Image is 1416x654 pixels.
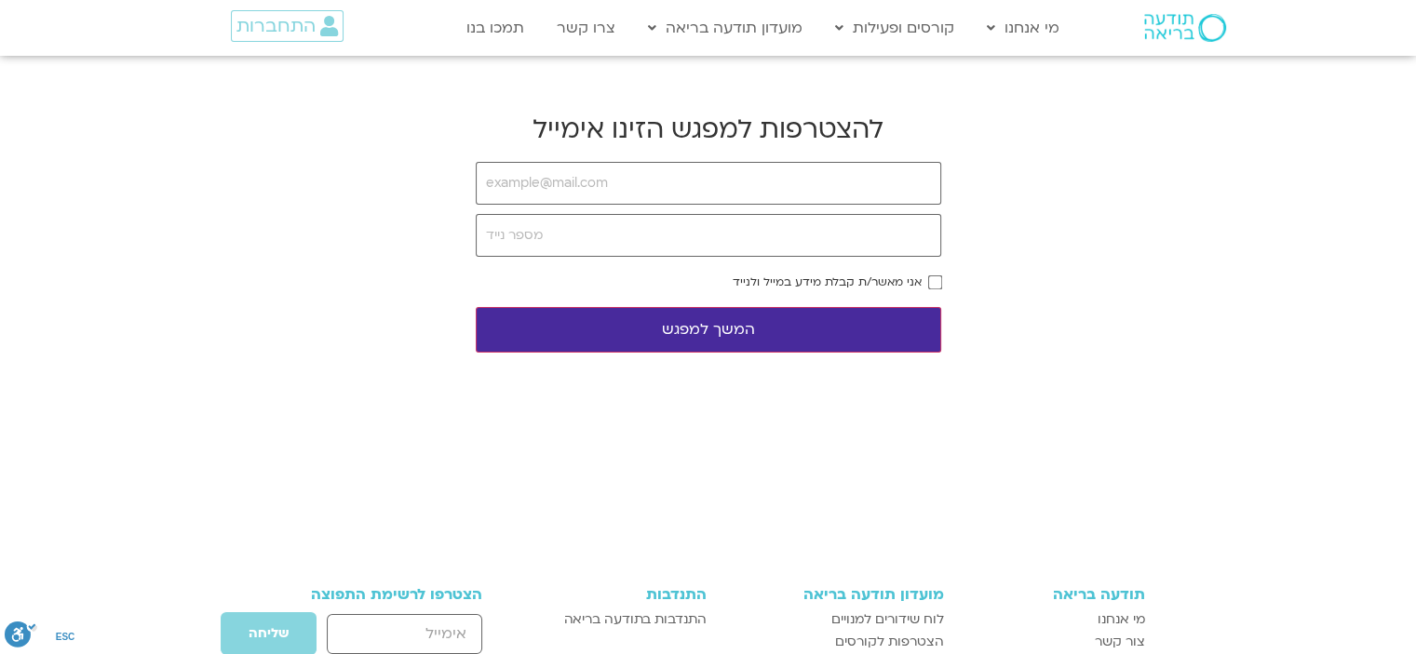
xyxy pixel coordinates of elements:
label: אני מאשר/ת קבלת מידע במייל ולנייד [733,275,922,288]
h2: להצטרפות למפגש הזינו אימייל [476,112,941,147]
a: תמכו בנו [457,10,533,46]
img: תודעה בריאה [1144,14,1226,42]
a: קורסים ופעילות [826,10,964,46]
span: הצטרפות לקורסים [835,631,944,653]
a: צרו קשר [547,10,625,46]
a: לוח שידורים למנויים [725,608,944,631]
span: התחברות [236,16,316,36]
h3: התנדבות [533,586,706,603]
span: שליחה [249,626,289,641]
a: הצטרפות לקורסים [725,631,944,653]
span: צור קשר [1095,631,1145,653]
input: אימייל [327,614,482,654]
a: מי אנחנו [963,608,1145,631]
h3: הצטרפו לרשימת התפוצה [272,586,483,603]
span: התנדבות בתודעה בריאה [564,608,707,631]
a: התנדבות בתודעה בריאה [533,608,706,631]
input: example@mail.com [476,162,941,205]
button: המשך למפגש [476,307,941,353]
span: לוח שידורים למנויים [831,608,944,631]
span: מי אנחנו [1098,608,1145,631]
h3: תודעה בריאה [963,586,1145,603]
a: מי אנחנו [978,10,1069,46]
h3: מועדון תודעה בריאה [725,586,944,603]
a: מועדון תודעה בריאה [639,10,812,46]
a: צור קשר [963,631,1145,653]
input: מספר נייד [476,214,941,257]
a: התחברות [231,10,344,42]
